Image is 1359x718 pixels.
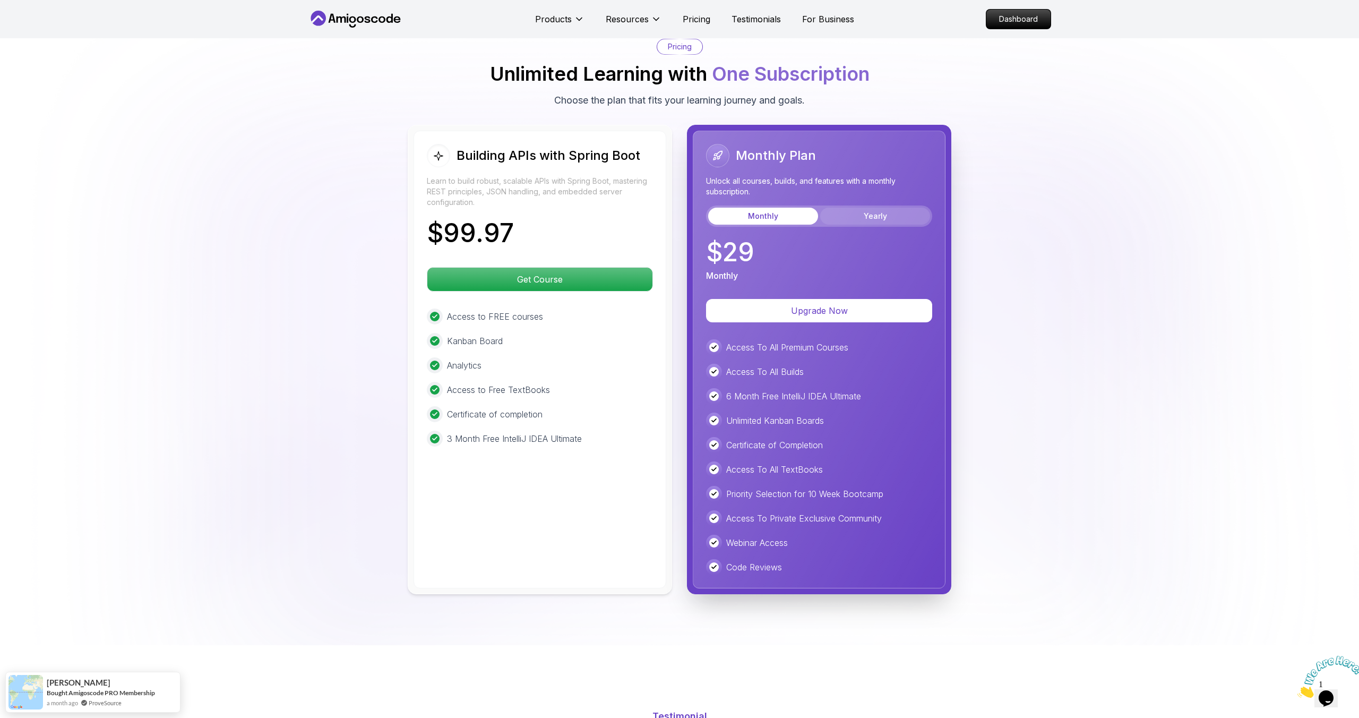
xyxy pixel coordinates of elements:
[8,675,43,710] img: provesource social proof notification image
[683,13,710,25] a: Pricing
[726,512,882,525] p: Access To Private Exclusive Community
[726,463,823,476] p: Access To All TextBooks
[732,13,781,25] a: Testimonials
[447,432,582,445] p: 3 Month Free IntelliJ IDEA Ultimate
[706,299,932,322] button: Upgrade Now
[447,310,543,323] p: Access to FREE courses
[726,439,823,451] p: Certificate of Completion
[447,408,543,421] p: Certificate of completion
[68,689,155,697] a: Amigoscode PRO Membership
[726,390,861,403] p: 6 Month Free IntelliJ IDEA Ultimate
[427,268,652,291] p: Get Course
[726,365,804,378] p: Access To All Builds
[706,305,932,316] a: Upgrade Now
[447,359,481,372] p: Analytics
[4,4,70,46] img: Chat attention grabber
[490,63,870,84] h2: Unlimited Learning with
[712,62,870,86] span: One Subscription
[726,414,824,427] p: Unlimited Kanban Boards
[47,678,110,687] span: [PERSON_NAME]
[47,698,78,707] span: a month ago
[726,341,848,354] p: Access To All Premium Courses
[89,698,122,707] a: ProveSource
[457,147,640,164] h2: Building APIs with Spring Boot
[706,240,754,265] p: $ 29
[726,536,788,549] p: Webinar Access
[668,41,692,52] p: Pricing
[802,13,854,25] a: For Business
[47,689,67,697] span: Bought
[726,488,883,500] p: Priority Selection for 10 Week Bootcamp
[986,10,1051,29] p: Dashboard
[427,267,653,292] button: Get Course
[427,176,653,208] p: Learn to build robust, scalable APIs with Spring Boot, mastering REST principles, JSON handling, ...
[427,220,514,246] p: $ 99.97
[535,13,572,25] p: Products
[986,9,1051,29] a: Dashboard
[4,4,8,13] span: 1
[706,176,932,197] p: Unlock all courses, builds, and features with a monthly subscription.
[535,13,584,34] button: Products
[606,13,649,25] p: Resources
[554,93,805,108] p: Choose the plan that fits your learning journey and goals.
[726,561,782,574] p: Code Reviews
[736,147,816,164] h2: Monthly Plan
[447,335,503,347] p: Kanban Board
[820,208,930,225] button: Yearly
[447,383,550,396] p: Access to Free TextBooks
[708,208,818,225] button: Monthly
[1293,652,1359,702] iframe: chat widget
[606,13,661,34] button: Resources
[706,269,738,282] p: Monthly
